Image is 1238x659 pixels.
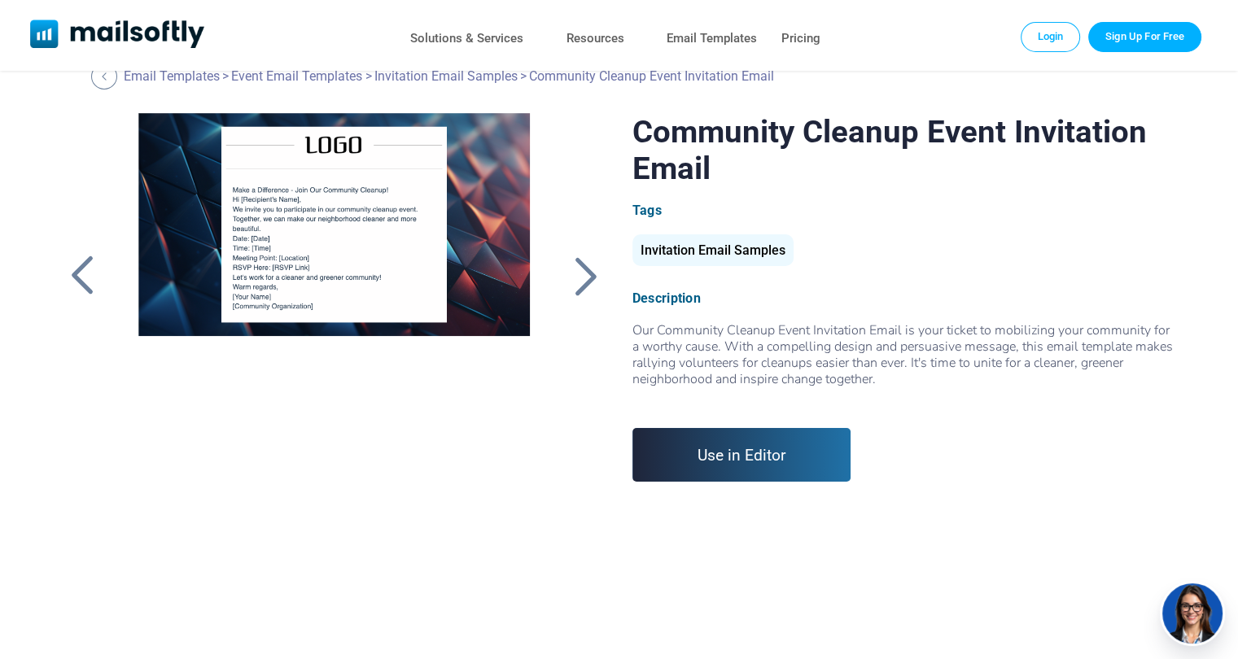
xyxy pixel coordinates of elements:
div: Description [632,290,1176,306]
a: Email Templates [667,27,757,50]
a: Resources [567,27,624,50]
a: Login [1021,22,1081,51]
a: Event Email Templates [231,68,362,84]
a: Invitation Email Samples [374,68,518,84]
a: Back [565,255,606,297]
a: Pricing [781,27,820,50]
a: Email Templates [124,68,220,84]
a: Use in Editor [632,428,851,482]
a: Back [91,63,121,89]
a: Community Cleanup Event Invitation Email [116,113,552,520]
a: Trial [1088,22,1201,51]
a: Back [62,255,103,297]
a: Mailsoftly [30,20,205,51]
h1: Community Cleanup Event Invitation Email [632,113,1176,186]
a: Invitation Email Samples [632,249,794,256]
div: Tags [632,203,1176,218]
a: Solutions & Services [410,27,523,50]
div: Our Community Cleanup Event Invitation Email is your ticket to mobilizing your community for a wo... [632,322,1176,404]
div: Invitation Email Samples [632,234,794,266]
